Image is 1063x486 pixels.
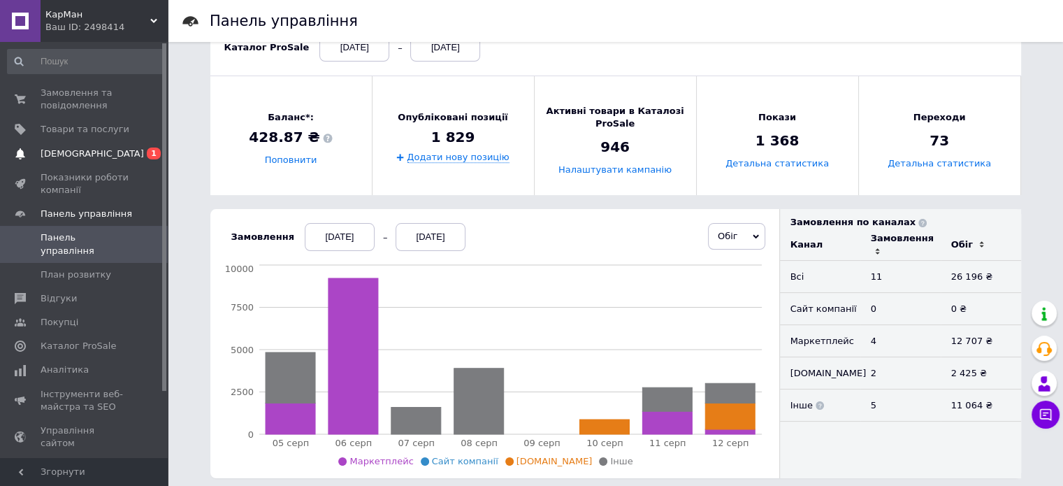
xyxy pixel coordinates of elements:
[305,223,375,251] div: [DATE]
[41,340,116,352] span: Каталог ProSale
[860,293,941,325] td: 0
[319,34,389,62] div: [DATE]
[41,231,129,257] span: Панель управління
[41,292,77,305] span: Відгуки
[398,111,507,124] span: Опубліковані позиції
[871,232,934,245] div: Замовлення
[516,456,593,466] span: [DOMAIN_NAME]
[147,148,161,159] span: 1
[272,438,309,448] tspan: 05 серп
[41,148,144,160] span: [DEMOGRAPHIC_DATA]
[780,293,860,325] td: Сайт компанії
[230,302,253,313] tspan: 7500
[780,325,860,357] td: Маркетплейс
[41,87,129,112] span: Замовлення та повідомлення
[41,171,129,196] span: Показники роботи компанії
[249,111,332,124] span: Баланс*:
[431,127,475,147] span: 1 829
[780,229,860,261] td: Канал
[230,345,253,355] tspan: 5000
[41,364,89,376] span: Аналітика
[410,34,480,62] div: [DATE]
[790,216,1021,229] div: Замовлення по каналах
[249,128,332,148] span: 428.87 ₴
[780,389,860,422] td: Інше
[1032,401,1060,429] button: Чат з покупцем
[941,357,1021,389] td: 2 425 ₴
[41,424,129,450] span: Управління сайтом
[41,208,132,220] span: Панель управління
[45,21,168,34] div: Ваш ID: 2498414
[941,389,1021,422] td: 11 064 ₴
[941,261,1021,293] td: 26 196 ₴
[941,325,1021,357] td: 12 707 ₴
[941,293,1021,325] td: 0 ₴
[930,131,949,151] span: 73
[860,389,941,422] td: 5
[758,111,796,124] span: Покази
[7,49,165,74] input: Пошук
[649,438,686,448] tspan: 11 серп
[600,138,630,157] span: 946
[407,152,509,163] a: Додати нову позицію
[224,264,253,274] tspan: 10000
[41,123,129,136] span: Товари та послуги
[398,438,435,448] tspan: 07 серп
[41,269,111,281] span: План розвитку
[335,438,372,448] tspan: 06 серп
[860,325,941,357] td: 4
[461,438,498,448] tspan: 08 серп
[586,438,623,448] tspan: 10 серп
[265,155,317,166] a: Поповнити
[349,456,413,466] span: Маркетплейс
[711,438,749,448] tspan: 12 серп
[860,357,941,389] td: 2
[41,316,78,329] span: Покупці
[210,13,358,29] h1: Панель управління
[396,223,465,251] div: [DATE]
[231,231,294,243] div: Замовлення
[247,429,253,440] tspan: 0
[610,456,632,466] span: Інше
[523,438,561,448] tspan: 09 серп
[718,231,738,241] span: Обіг
[755,131,800,151] span: 1 368
[780,261,860,293] td: Всi
[45,8,150,21] span: КарМан
[224,41,310,54] div: Каталог ProSale
[725,159,829,169] a: Детальна статистика
[780,357,860,389] td: [DOMAIN_NAME]
[888,159,991,169] a: Детальна статистика
[951,238,973,251] div: Обіг
[432,456,498,466] span: Сайт компанії
[860,261,941,293] td: 11
[535,105,696,130] span: Активні товари в Каталозі ProSale
[558,165,672,176] a: Налаштувати кампанію
[913,111,966,124] span: Переходи
[41,388,129,413] span: Інструменти веб-майстра та SEO
[230,387,253,397] tspan: 2500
